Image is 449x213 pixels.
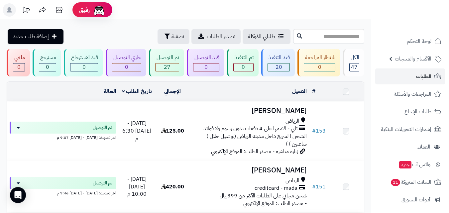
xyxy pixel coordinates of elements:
[8,29,63,44] a: إضافة طلب جديد
[70,54,98,61] div: قيد الاسترجاع
[10,189,116,196] div: اخر تحديث: [DATE] - [DATE] 9:46 م
[155,54,179,61] div: تم التوصيل
[204,63,208,71] span: 0
[164,63,170,71] span: 27
[185,49,226,76] a: قيد التوصيل 0
[416,72,431,81] span: الطلبات
[242,63,245,71] span: 0
[375,68,445,84] a: الطلبات
[46,63,49,71] span: 0
[312,127,326,135] a: #153
[39,54,56,61] div: مسترجع
[79,6,90,14] span: رفيق
[276,63,282,71] span: 20
[375,104,445,120] a: طلبات الإرجاع
[318,63,321,71] span: 0
[404,107,431,116] span: طلبات الإرجاع
[171,33,184,41] span: تصفية
[207,132,307,148] span: الشحن ا لسريع داخل مدينه الرياض (توصيل خلال ( ساعتين ) )
[233,54,254,61] div: تم التنفيذ
[10,134,116,141] div: اخر تحديث: [DATE] - [DATE] 9:07 م
[5,49,31,76] a: ملغي 0
[13,54,25,61] div: ملغي
[13,63,25,71] div: 0
[375,157,445,172] a: وآتس آبجديد
[92,3,106,17] img: ai-face.png
[312,183,316,191] span: #
[394,89,431,99] span: المراجعات والأسئلة
[190,161,309,213] td: - مصدر الطلب: الموقع الإلكتروني
[112,63,141,71] div: 0
[312,87,315,95] a: #
[207,33,235,41] span: تصدير الطلبات
[375,86,445,102] a: المراجعات والأسئلة
[193,107,307,115] h3: [PERSON_NAME]
[220,192,307,200] span: شحن مجاني على الطلبات الأكثر من 399ريال
[158,29,189,44] button: تصفية
[226,49,260,76] a: تم التنفيذ 0
[391,179,400,186] span: 11
[18,3,34,18] a: تحديثات المنصة
[398,160,430,169] span: وآتس آب
[304,54,335,61] div: بانتظار المراجعة
[285,177,299,184] span: الرياض
[104,49,148,76] a: جاري التوصيل 0
[285,117,299,125] span: الرياض
[304,63,335,71] div: 0
[351,63,358,71] span: 47
[39,63,56,71] div: 0
[401,195,430,204] span: أدوات التسويق
[93,180,112,186] span: تم التوصيل
[243,29,290,44] a: طلباتي المُوكلة
[193,54,219,61] div: قيد التوصيل
[407,37,431,46] span: لوحة التحكم
[122,119,151,143] span: [DATE] - [DATE] 6:30 م
[292,87,307,95] a: العميل
[191,29,241,44] a: تصدير الطلبات
[268,54,290,61] div: قيد التنفيذ
[375,33,445,49] a: لوحة التحكم
[13,33,49,41] span: إضافة طلب جديد
[31,49,62,76] a: مسترجع 0
[17,63,21,71] span: 0
[70,63,98,71] div: 0
[296,49,342,76] a: بانتظار المراجعة 0
[255,184,297,192] span: creditcard - mada
[375,192,445,208] a: أدوات التسويق
[312,127,316,135] span: #
[161,183,184,191] span: 420.00
[164,87,181,95] a: الإجمالي
[395,54,431,63] span: الأقسام والمنتجات
[417,142,430,152] span: العملاء
[193,166,307,174] h3: [PERSON_NAME]
[375,121,445,137] a: إشعارات التحويلات البنكية
[399,161,411,168] span: جديد
[342,49,366,76] a: الكل47
[312,183,326,191] a: #151
[104,87,116,95] a: الحالة
[93,124,112,131] span: تم التوصيل
[82,63,86,71] span: 0
[234,63,253,71] div: 0
[248,33,275,41] span: طلباتي المُوكلة
[10,187,26,203] div: Open Intercom Messenger
[161,127,184,135] span: 125.00
[375,139,445,155] a: العملاء
[62,49,105,76] a: قيد الاسترجاع 0
[156,63,179,71] div: 27
[112,54,141,61] div: جاري التوصيل
[349,54,359,61] div: الكل
[211,148,298,156] span: زيارة مباشرة - مصدر الطلب: الموقع الإلكتروني
[148,49,185,76] a: تم التوصيل 27
[203,125,297,133] span: تابي - قسّمها على 4 دفعات بدون رسوم ولا فوائد
[375,174,445,190] a: السلات المتروكة11
[260,49,296,76] a: قيد التنفيذ 20
[122,87,152,95] a: تاريخ الطلب
[390,177,431,187] span: السلات المتروكة
[127,175,147,198] span: [DATE] - [DATE] 10:00 م
[268,63,290,71] div: 20
[381,125,431,134] span: إشعارات التحويلات البنكية
[125,63,128,71] span: 0
[193,63,219,71] div: 0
